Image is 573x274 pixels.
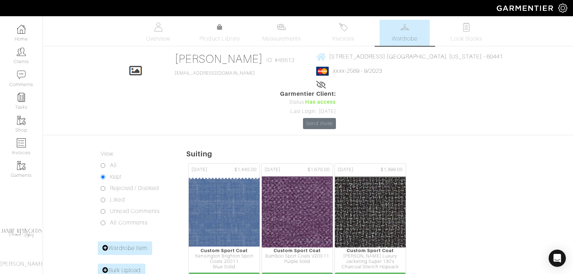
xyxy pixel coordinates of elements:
[17,25,26,34] img: dashboard-icon-dbcd8f5a0b271acd01030246c82b418ddd0df26cd7fceb0bd07c9910d44c42f6.png
[154,23,163,32] img: basicinfo-40fd8af6dae0f16599ec9e87c0ef1c0a1fdea2edbe929e3d69a839185d80c458.svg
[335,248,406,253] div: Custom Sport Coat
[195,23,245,43] a: Product Library
[174,176,421,248] img: XNZVU4WRyp5oz4vL7B1QqXgd.jpg
[335,254,406,265] div: [PERSON_NAME] Luxury Jacketing Super 130's
[192,166,207,173] span: [DATE]
[17,116,26,125] img: garments-icon-b7da505a4dc4fd61783c78ac3ca0ef83fa9d6f193b1c9dc38574b1d14d53ca28.png
[392,34,418,43] span: Wardrobe
[332,34,354,43] span: Invoices
[265,166,280,173] span: [DATE]
[262,254,333,259] div: Bamboo Sport Coats V20011
[246,176,495,248] img: QhExad6L57e5Q6beaAmzx8G9.jpg
[110,161,117,170] label: All
[280,98,336,106] div: Status:
[175,71,255,76] a: [EMAIL_ADDRESS][DOMAIN_NAME]
[329,53,503,60] span: [STREET_ADDRESS] [GEOGRAPHIC_DATA], [US_STATE] - 60441
[262,34,301,43] span: Measurements
[451,34,482,43] span: Look Books
[462,23,471,32] img: todo-9ac3debb85659649dc8f770b8b6100bb5dab4b48dedcbae339e5042a72dfd3cc.svg
[160,176,288,248] img: pYhj1uxmLDCR3kWhCBGXjPkM
[175,52,263,65] a: [PERSON_NAME]
[17,47,26,56] img: clients-icon-6bae9207a08558b7cb47a8932f037763ab4055f8c8b6bfacd5dc20c3e0201464.png
[235,166,257,173] span: $1,445.00
[308,166,330,173] span: $1,675.00
[98,241,152,255] a: Wardrobe Item
[338,166,353,173] span: [DATE]
[110,218,148,227] label: All Comments
[305,98,336,106] span: Has access
[493,2,558,14] img: garmentier-logo-header-white-b43fb05a5012e4ada735d5af1a66efaba907eab6374d6393d1fbf88cb4ef424d.png
[549,250,566,267] div: Open Intercom Messenger
[189,254,260,265] div: Kensington Brighton Sport Coats 20011
[17,70,26,79] img: comment-icon-a0a6a9ef722e966f86d9cbdc48e553b5cf19dbc54f86b18d962a5391bc8f6eb6.png
[316,52,503,61] a: [STREET_ADDRESS] [GEOGRAPHIC_DATA], [US_STATE] - 60441
[17,161,26,170] img: garments-icon-b7da505a4dc4fd61783c78ac3ca0ef83fa9d6f193b1c9dc38574b1d14d53ca28.png
[318,20,368,46] a: Invoices
[17,138,26,147] img: orders-icon-0abe47150d42831381b5fb84f609e132dff9fe21cb692f30cb5eec754e2cba89.png
[146,34,170,43] span: Overview
[277,23,286,32] img: measurements-466bbee1fd09ba9460f595b01e5d73f9e2bff037440d3c8f018324cb6cdf7a4a.svg
[333,68,382,74] a: xxxx-2569 - 9/2023
[17,93,26,102] img: reminder-icon-8004d30b9f0a5d33ae49ab947aed9ed385cf756f9e5892f1edd6e32f2345188e.png
[110,173,122,181] label: Kept
[110,195,125,204] label: Liked
[441,20,491,46] a: Look Books
[133,20,183,46] a: Overview
[189,248,260,253] div: Custom Sport Coat
[110,207,160,216] label: Unread Comments
[303,118,336,129] a: Send Invite
[280,108,336,115] div: Last Login: [DATE]
[256,20,307,46] a: Measurements
[199,34,240,43] span: Product Library
[189,264,260,270] div: Blue Solid
[380,20,430,46] a: Wardrobe
[280,90,336,98] span: Garmentier Client:
[381,166,403,173] span: $1,399.00
[266,56,294,65] span: ID: #48613
[335,264,406,270] div: Charcoal Stretch Hopsack
[186,150,573,158] h5: Suiting
[339,23,348,32] img: orders-27d20c2124de7fd6de4e0e44c1d41de31381a507db9b33961299e4e07d508b8c.svg
[316,67,329,76] img: mastercard-2c98a0d54659f76b027c6839bea21931c3e23d06ea5b2b5660056f2e14d2f154.png
[400,23,409,32] img: wardrobe-487a4870c1b7c33e795ec22d11cfc2ed9d08956e64fb3008fe2437562e282088.svg
[110,184,159,193] label: Rejected / Disliked
[262,248,333,253] div: Custom Sport Coat
[558,4,567,13] img: gear-icon-white-bd11855cb880d31180b6d7d6211b90ccbf57a29d726f0c71d8c61bd08dd39cc2.png
[101,150,114,158] label: View:
[262,259,333,264] div: Purple Solid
